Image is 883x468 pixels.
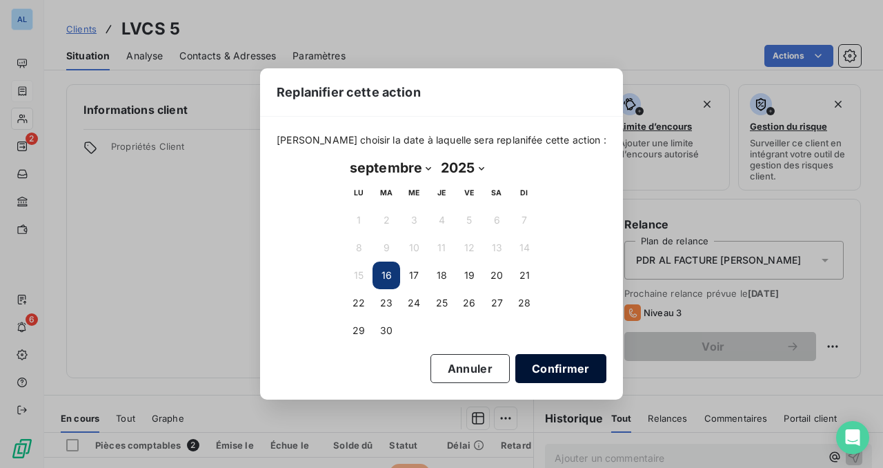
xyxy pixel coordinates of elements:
button: Confirmer [515,354,606,383]
button: 22 [345,289,373,317]
button: 12 [455,234,483,262]
th: vendredi [455,179,483,206]
th: dimanche [510,179,538,206]
button: 2 [373,206,400,234]
span: [PERSON_NAME] choisir la date à laquelle sera replanifée cette action : [277,133,606,147]
button: 10 [400,234,428,262]
div: Open Intercom Messenger [836,421,869,454]
button: 29 [345,317,373,344]
button: 24 [400,289,428,317]
th: lundi [345,179,373,206]
button: 11 [428,234,455,262]
button: 17 [400,262,428,289]
button: 21 [510,262,538,289]
button: 7 [510,206,538,234]
button: 1 [345,206,373,234]
button: 18 [428,262,455,289]
th: jeudi [428,179,455,206]
button: 20 [483,262,510,289]
button: 5 [455,206,483,234]
button: 26 [455,289,483,317]
button: 15 [345,262,373,289]
span: Replanifier cette action [277,83,421,101]
button: 27 [483,289,510,317]
button: 6 [483,206,510,234]
button: 25 [428,289,455,317]
th: mardi [373,179,400,206]
button: 4 [428,206,455,234]
button: 30 [373,317,400,344]
button: 19 [455,262,483,289]
button: 16 [373,262,400,289]
th: samedi [483,179,510,206]
button: Annuler [430,354,510,383]
button: 23 [373,289,400,317]
button: 13 [483,234,510,262]
button: 9 [373,234,400,262]
button: 28 [510,289,538,317]
th: mercredi [400,179,428,206]
button: 8 [345,234,373,262]
button: 3 [400,206,428,234]
button: 14 [510,234,538,262]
